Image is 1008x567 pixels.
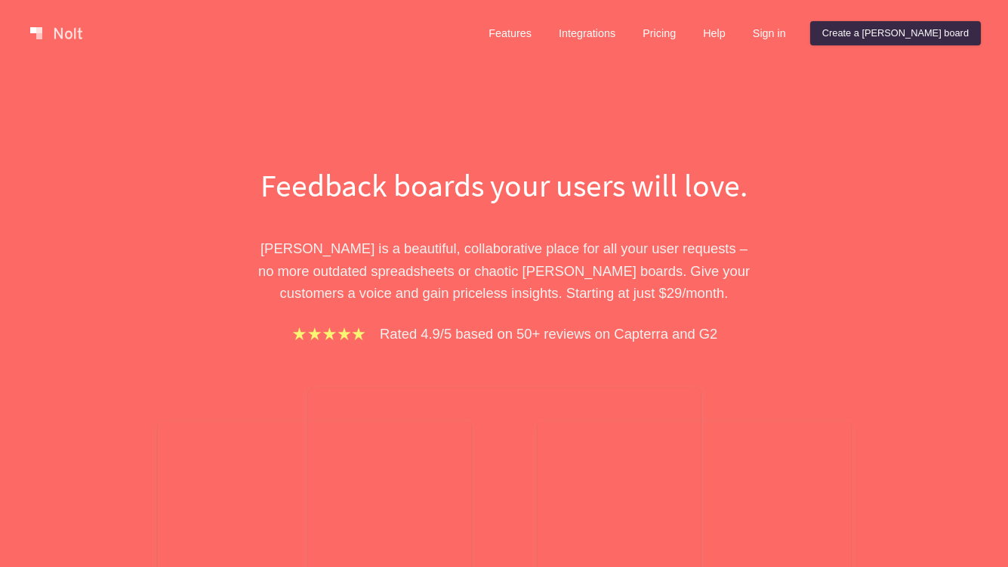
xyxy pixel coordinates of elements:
[380,323,717,345] p: Rated 4.9/5 based on 50+ reviews on Capterra and G2
[244,163,765,207] h1: Feedback boards your users will love.
[630,21,688,45] a: Pricing
[691,21,738,45] a: Help
[547,21,627,45] a: Integrations
[244,237,765,304] p: [PERSON_NAME] is a beautiful, collaborative place for all your user requests – no more outdated s...
[810,21,981,45] a: Create a [PERSON_NAME] board
[741,21,798,45] a: Sign in
[291,325,368,342] img: stars.b067e34983.png
[476,21,544,45] a: Features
